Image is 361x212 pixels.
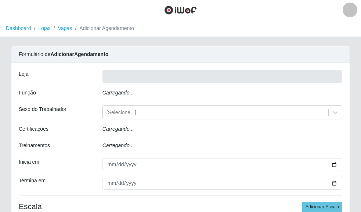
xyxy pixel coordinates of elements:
input: 00/00/0000 [102,177,342,190]
label: Loja [19,70,28,78]
img: CoreUI Logo [164,5,197,15]
label: Certificações [19,125,48,133]
button: Adicionar Escala [302,202,342,212]
i: Carregando... [102,90,134,96]
i: Carregando... [102,142,134,148]
i: Carregando... [102,126,134,132]
input: 00/00/0000 [102,158,342,171]
li: Adicionar Agendamento [72,25,134,32]
a: Vagas [58,25,72,31]
a: Lojas [38,25,50,31]
label: Treinamentos [19,142,50,149]
h4: Escala [19,202,342,211]
a: Dashboard [6,25,31,31]
label: Sexo do Trabalhador [19,105,66,113]
div: Formulário de [11,46,350,63]
div: [Selecione...] [107,109,136,116]
strong: Adicionar Agendamento [50,51,108,57]
label: Termina em [19,177,46,185]
label: Função [19,89,36,97]
label: Inicia em [19,158,39,166]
